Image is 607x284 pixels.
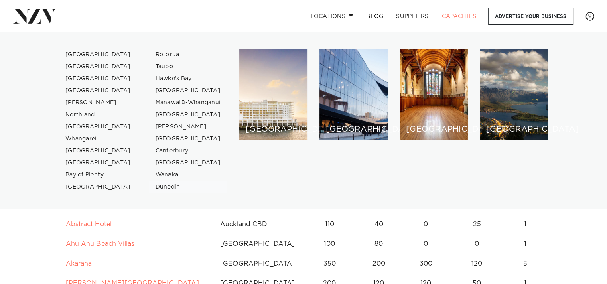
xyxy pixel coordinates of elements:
[502,215,548,234] td: 1
[149,49,227,61] a: Rotorua
[59,73,137,85] a: [GEOGRAPHIC_DATA]
[302,234,357,254] td: 100
[213,234,302,254] td: [GEOGRAPHIC_DATA]
[59,109,137,121] a: Northland
[149,109,227,121] a: [GEOGRAPHIC_DATA]
[435,8,483,25] a: Capacities
[66,221,112,227] a: Abstract Hotel
[149,121,227,133] a: [PERSON_NAME]
[326,125,381,134] h6: [GEOGRAPHIC_DATA]
[59,133,137,145] a: Whangarei
[502,254,548,274] td: 5
[451,215,502,234] td: 25
[400,215,451,234] td: 0
[304,8,360,25] a: Locations
[59,97,137,109] a: [PERSON_NAME]
[149,145,227,157] a: Canterbury
[502,234,548,254] td: 1
[149,181,227,193] a: Dunedin
[59,157,137,169] a: [GEOGRAPHIC_DATA]
[400,49,468,140] a: Christchurch venues [GEOGRAPHIC_DATA]
[149,157,227,169] a: [GEOGRAPHIC_DATA]
[66,241,134,247] a: Ahu Ahu Beach Villas
[59,121,137,133] a: [GEOGRAPHIC_DATA]
[59,181,137,193] a: [GEOGRAPHIC_DATA]
[149,85,227,97] a: [GEOGRAPHIC_DATA]
[149,169,227,181] a: Wanaka
[357,215,400,234] td: 40
[59,49,137,61] a: [GEOGRAPHIC_DATA]
[13,9,57,23] img: nzv-logo.png
[149,61,227,73] a: Taupo
[59,61,137,73] a: [GEOGRAPHIC_DATA]
[360,8,390,25] a: BLOG
[451,234,502,254] td: 0
[59,169,137,181] a: Bay of Plenty
[246,125,301,134] h6: [GEOGRAPHIC_DATA]
[400,234,451,254] td: 0
[480,49,548,140] a: Queenstown venues [GEOGRAPHIC_DATA]
[213,254,302,274] td: [GEOGRAPHIC_DATA]
[239,49,307,140] a: Auckland venues [GEOGRAPHIC_DATA]
[149,73,227,85] a: Hawke's Bay
[149,97,227,109] a: Manawatū-Whanganui
[319,49,388,140] a: Wellington venues [GEOGRAPHIC_DATA]
[59,145,137,157] a: [GEOGRAPHIC_DATA]
[357,254,400,274] td: 200
[302,215,357,234] td: 110
[400,254,451,274] td: 300
[302,254,357,274] td: 350
[357,234,400,254] td: 80
[213,215,302,234] td: Auckland CBD
[406,125,461,134] h6: [GEOGRAPHIC_DATA]
[486,125,542,134] h6: [GEOGRAPHIC_DATA]
[66,260,92,267] a: Akarana
[488,8,573,25] a: Advertise your business
[59,85,137,97] a: [GEOGRAPHIC_DATA]
[451,254,502,274] td: 120
[149,133,227,145] a: [GEOGRAPHIC_DATA]
[390,8,435,25] a: SUPPLIERS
